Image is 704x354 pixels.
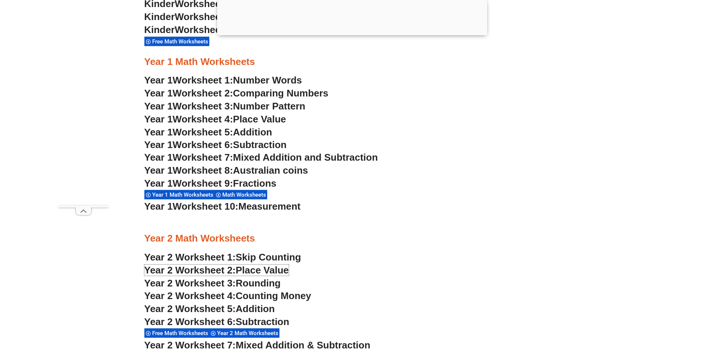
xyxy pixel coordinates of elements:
[144,139,287,150] a: Year 1Worksheet 6:Subtraction
[144,24,175,35] span: Kinder
[144,340,370,351] a: Year 2 Worksheet 7:Mixed Addition & Subtraction
[173,88,233,99] span: Worksheet 2:
[236,290,311,301] span: Counting Money
[173,165,233,176] span: Worksheet 8:
[217,330,281,337] span: Year 2 Math Worksheets
[144,265,289,276] a: Year 2 Worksheet 2:Place Value
[580,270,704,354] iframe: Chat Widget
[144,11,175,22] span: Kinder
[144,303,275,314] a: Year 2 Worksheet 5:Addition
[173,75,233,86] span: Worksheet 1:
[144,232,560,245] h3: Year 2 Math Worksheets
[152,330,210,337] span: Free Math Worksheets
[144,56,560,68] h3: Year 1 Math Worksheets
[152,38,210,45] span: Free Math Worksheets
[233,178,276,189] span: Fractions
[144,152,378,163] a: Year 1Worksheet 7:Mixed Addition and Subtraction
[152,191,216,198] span: Year 1 Math Worksheets
[144,252,236,263] span: Year 2 Worksheet 1:
[215,190,267,200] div: Math Worksheets
[144,278,236,289] span: Year 2 Worksheet 3:
[144,303,236,314] span: Year 2 Worksheet 5:
[144,328,209,338] div: Free Math Worksheets
[236,303,275,314] span: Addition
[233,88,328,99] span: Comparing Numbers
[144,36,209,46] div: Free Math Worksheets
[144,290,311,301] a: Year 2 Worksheet 4:Counting Money
[144,114,286,125] a: Year 1Worksheet 4:Place Value
[236,252,301,263] span: Skip Counting
[144,290,236,301] span: Year 2 Worksheet 4:
[173,201,238,212] span: Worksheet 10:
[233,165,308,176] span: Australian coins
[209,328,279,338] div: Year 2 Math Worksheets
[144,278,281,289] a: Year 2 Worksheet 3:Rounding
[144,165,308,176] a: Year 1Worksheet 8:Australian coins
[233,101,305,112] span: Number Pattern
[144,88,328,99] a: Year 1Worksheet 2:Comparing Numbers
[175,24,240,35] span: Worksheet 25:
[222,191,268,198] span: Math Worksheets
[236,340,370,351] span: Mixed Addition & Subtraction
[58,18,108,206] iframe: Advertisement
[144,265,236,276] span: Year 2 Worksheet 2:
[173,152,233,163] span: Worksheet 7:
[238,201,301,212] span: Measurement
[144,101,305,112] a: Year 1Worksheet 3:Number Pattern
[144,178,276,189] a: Year 1Worksheet 9:Fractions
[144,340,236,351] span: Year 2 Worksheet 7:
[233,139,286,150] span: Subtraction
[173,127,233,138] span: Worksheet 5:
[144,190,215,200] div: Year 1 Math Worksheets
[144,75,302,86] a: Year 1Worksheet 1:Number Words
[173,101,233,112] span: Worksheet 3:
[233,127,272,138] span: Addition
[233,75,302,86] span: Number Words
[233,152,378,163] span: Mixed Addition and Subtraction
[236,265,289,276] span: Place Value
[144,316,289,327] a: Year 2 Worksheet 6:Subtraction
[236,316,289,327] span: Subtraction
[173,139,233,150] span: Worksheet 6:
[175,11,240,22] span: Worksheet 24:
[144,316,236,327] span: Year 2 Worksheet 6:
[144,127,272,138] a: Year 1Worksheet 5:Addition
[144,252,301,263] a: Year 2 Worksheet 1:Skip Counting
[173,114,233,125] span: Worksheet 4:
[173,178,233,189] span: Worksheet 9:
[233,114,286,125] span: Place Value
[236,278,281,289] span: Rounding
[144,201,301,212] a: Year 1Worksheet 10:Measurement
